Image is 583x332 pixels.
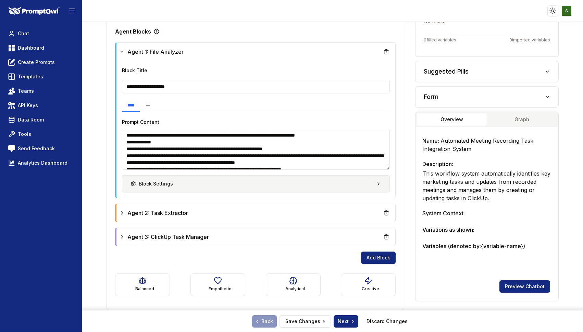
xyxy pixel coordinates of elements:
[422,137,551,153] h3: Name:
[18,73,43,80] span: Templates
[5,85,76,97] a: Teams
[341,273,396,296] button: Creative
[122,175,390,192] button: Block Settings
[131,180,173,187] div: Block Settings
[209,285,231,293] div: Empathetic
[18,145,55,152] span: Send Feedback
[415,61,558,82] button: Suggested Pills
[127,233,209,241] span: Agent 3: ClickUp Task Manager
[562,6,572,16] img: ACg8ocKzQA5sZIhSfHl4qZiZGWNIJ57aHua1iTAA8qHBENU3D3RYog=s96-c
[18,131,31,138] span: Tools
[9,7,60,15] img: PromptOwl
[135,285,154,293] div: Balanced
[285,285,305,293] div: Analytical
[361,252,396,264] button: Add Block
[18,102,38,109] span: API Keys
[362,285,379,293] div: Creative
[127,209,188,217] span: Agent 2: Task Extractor
[5,71,76,83] a: Templates
[252,315,277,328] a: Back
[115,273,170,296] button: Balanced
[417,113,487,126] button: Overview
[509,37,550,43] span: 0 imported variables
[5,56,76,68] a: Create Prompts
[18,116,44,123] span: Data Room
[334,315,358,328] button: Next
[422,160,551,168] h3: Description:
[18,59,55,66] span: Create Prompts
[5,142,76,155] a: Send Feedback
[5,157,76,169] a: Analytics Dashboard
[424,37,456,43] span: 0 filled variables
[422,137,533,152] span: Automated Meeting Recording Task Integration System
[115,29,151,34] p: Agent Blocks
[8,145,15,152] img: feedback
[5,42,76,54] a: Dashboard
[18,159,67,166] span: Analytics Dashboard
[280,315,331,328] button: Save Changes
[5,99,76,112] a: API Keys
[422,226,551,234] h3: Variations as shown:
[5,27,76,40] a: Chat
[127,48,184,56] span: Agent 1: File Analyzer
[487,113,557,126] button: Graph
[122,67,147,73] label: Block Title
[361,315,413,328] button: Discard Changes
[367,318,408,325] a: Discard Changes
[190,273,245,296] button: Empathetic
[422,209,551,217] h3: System Context:
[5,114,76,126] a: Data Room
[122,119,159,125] label: Prompt Content
[499,280,550,293] button: Preview Chatbot
[18,44,44,51] span: Dashboard
[415,8,558,56] div: Variables
[338,318,356,325] span: Next
[5,128,76,140] a: Tools
[18,30,29,37] span: Chat
[415,87,558,107] button: Form
[266,273,321,296] button: Analytical
[18,88,34,94] span: Teams
[422,242,551,250] h3: Variables (denoted by: {variable-name} )
[422,169,551,202] p: This workflow system automatically identifies key marketing tasks and updates from recorded meeti...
